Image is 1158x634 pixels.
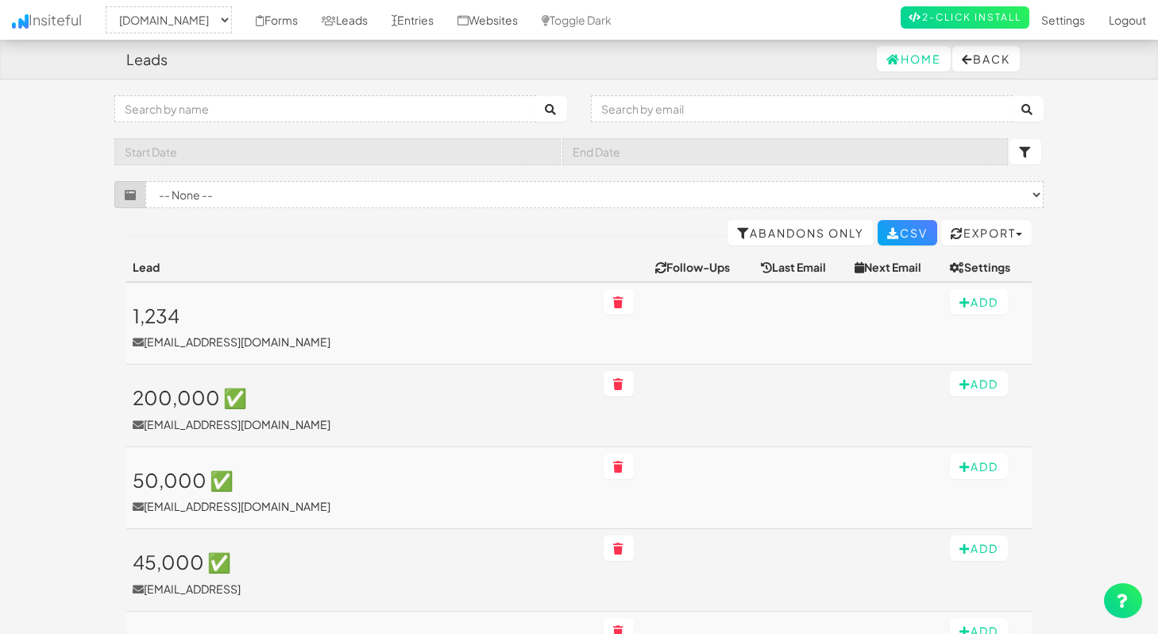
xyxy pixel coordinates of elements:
a: 200,000 ✅[EMAIL_ADDRESS][DOMAIN_NAME] [133,387,591,431]
button: Add [950,454,1008,479]
a: 1,234[EMAIL_ADDRESS][DOMAIN_NAME] [133,305,591,350]
h4: Leads [126,52,168,68]
input: Search by email [591,95,1013,122]
input: End Date [562,138,1009,165]
a: 2-Click Install [901,6,1029,29]
th: Follow-Ups [649,253,754,282]
h3: 45,000 ✅ [133,551,591,572]
p: [EMAIL_ADDRESS][DOMAIN_NAME] [133,416,591,432]
img: icon.png [12,14,29,29]
p: [EMAIL_ADDRESS][DOMAIN_NAME] [133,498,591,514]
h3: 1,234 [133,305,591,326]
h3: 50,000 ✅ [133,470,591,490]
input: Search by name [114,95,536,122]
a: 45,000 ✅[EMAIL_ADDRESS] [133,551,591,596]
a: CSV [878,220,937,245]
button: Export [941,220,1032,245]
button: Add [950,535,1008,561]
input: Start Date [114,138,561,165]
p: [EMAIL_ADDRESS][DOMAIN_NAME] [133,334,591,350]
button: Back [952,46,1020,72]
a: Abandons Only [728,220,874,245]
a: Home [877,46,951,72]
p: [EMAIL_ADDRESS] [133,581,591,597]
button: Add [950,289,1008,315]
th: Settings [944,253,1032,282]
th: Last Email [755,253,848,282]
a: 50,000 ✅[EMAIL_ADDRESS][DOMAIN_NAME] [133,470,591,514]
th: Lead [126,253,597,282]
button: Add [950,371,1008,396]
th: Next Email [848,253,944,282]
h3: 200,000 ✅ [133,387,591,408]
